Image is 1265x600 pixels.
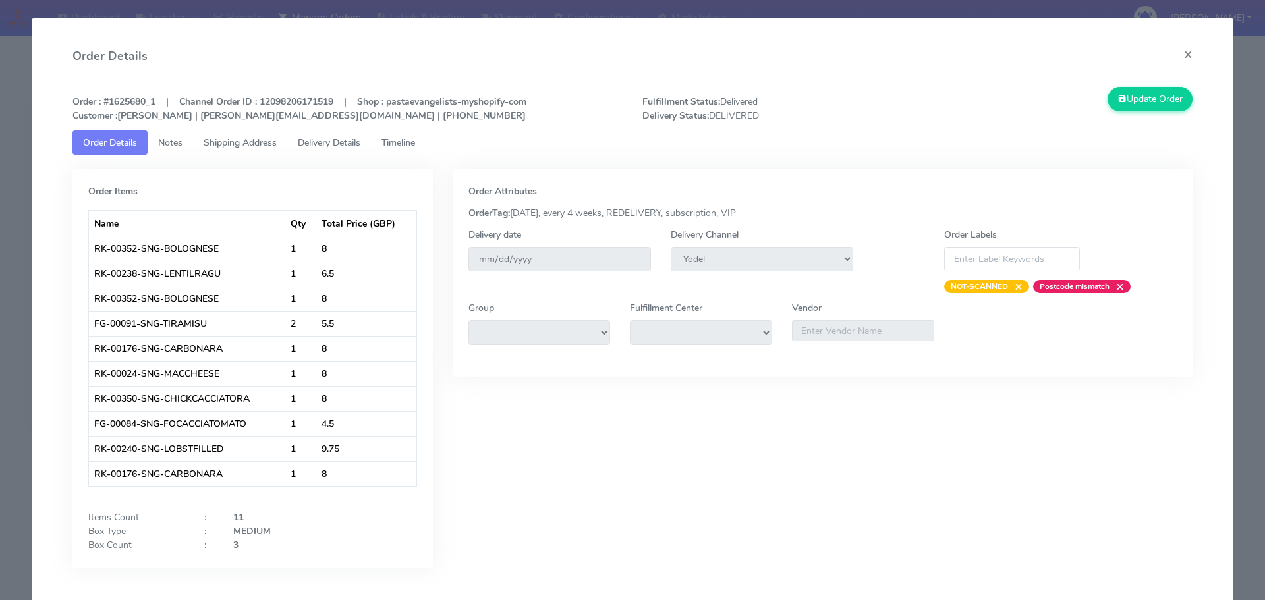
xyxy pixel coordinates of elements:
[316,236,416,261] td: 8
[89,336,286,361] td: RK-00176-SNG-CARBONARA
[78,524,194,538] div: Box Type
[459,206,1187,220] div: [DATE], every 4 weeks, REDELIVERY, subscription, VIP
[671,228,739,242] label: Delivery Channel
[285,361,316,386] td: 1
[285,336,316,361] td: 1
[316,461,416,486] td: 8
[792,301,822,315] label: Vendor
[204,136,277,149] span: Shipping Address
[285,436,316,461] td: 1
[78,538,194,552] div: Box Count
[316,386,416,411] td: 8
[468,207,510,219] strong: OrderTag:
[285,311,316,336] td: 2
[72,47,148,65] h4: Order Details
[89,236,286,261] td: RK-00352-SNG-BOLOGNESE
[1173,37,1203,72] button: Close
[72,109,117,122] strong: Customer :
[89,436,286,461] td: RK-00240-SNG-LOBSTFILLED
[1040,281,1110,292] strong: Postcode mismatch
[285,461,316,486] td: 1
[792,320,934,341] input: Enter Vendor Name
[285,236,316,261] td: 1
[298,136,360,149] span: Delivery Details
[285,211,316,236] th: Qty
[89,361,286,386] td: RK-00024-SNG-MACCHEESE
[72,95,526,122] strong: Order : #1625680_1 | Channel Order ID : 12098206171519 | Shop : pastaevangelists-myshopify-com [P...
[83,136,137,149] span: Order Details
[1110,280,1124,293] span: ×
[285,261,316,286] td: 1
[944,228,997,242] label: Order Labels
[285,386,316,411] td: 1
[72,130,1193,155] ul: Tabs
[642,95,720,108] strong: Fulfillment Status:
[316,261,416,286] td: 6.5
[89,311,286,336] td: FG-00091-SNG-TIRAMISU
[632,95,918,123] span: Delivered DELIVERED
[89,411,286,436] td: FG-00084-SNG-FOCACCIATOMATO
[89,461,286,486] td: RK-00176-SNG-CARBONARA
[194,510,223,524] div: :
[468,301,494,315] label: Group
[194,524,223,538] div: :
[233,539,239,551] strong: 3
[316,336,416,361] td: 8
[78,510,194,524] div: Items Count
[316,211,416,236] th: Total Price (GBP)
[381,136,415,149] span: Timeline
[285,286,316,311] td: 1
[194,538,223,552] div: :
[89,386,286,411] td: RK-00350-SNG-CHICKCACCIATORA
[89,211,286,236] th: Name
[89,261,286,286] td: RK-00238-SNG-LENTILRAGU
[316,436,416,461] td: 9.75
[468,228,521,242] label: Delivery date
[316,411,416,436] td: 4.5
[233,525,271,537] strong: MEDIUM
[88,185,138,198] strong: Order Items
[951,281,1008,292] strong: NOT-SCANNED
[1108,87,1193,111] button: Update Order
[233,511,244,524] strong: 11
[316,361,416,386] td: 8
[285,411,316,436] td: 1
[316,286,416,311] td: 8
[89,286,286,311] td: RK-00352-SNG-BOLOGNESE
[316,311,416,336] td: 5.5
[158,136,183,149] span: Notes
[642,109,709,122] strong: Delivery Status:
[468,185,537,198] strong: Order Attributes
[944,247,1080,271] input: Enter Label Keywords
[630,301,702,315] label: Fulfillment Center
[1008,280,1023,293] span: ×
